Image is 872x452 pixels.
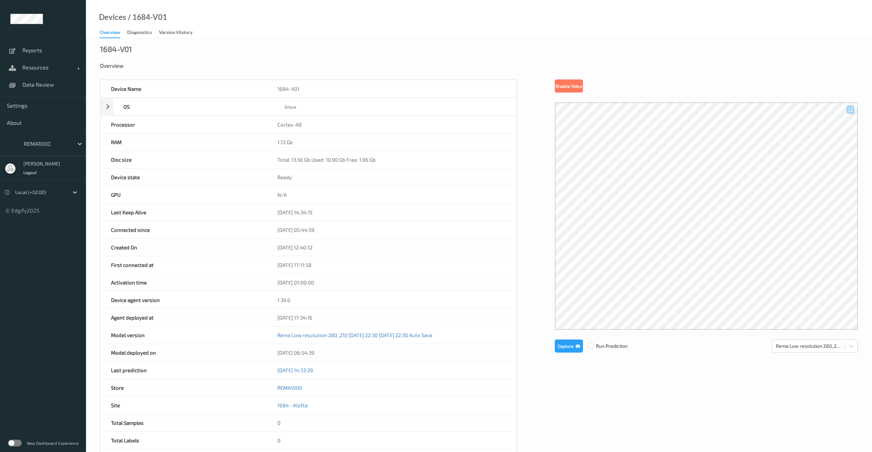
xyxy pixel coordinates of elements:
div: [DATE] 17:34:16 [267,309,516,326]
div: Total Samples [101,414,267,431]
div: Connected since [101,221,267,238]
div: Disc size [101,151,267,168]
div: First connected at [101,256,267,273]
div: Device state [101,169,267,186]
a: Devices [99,14,126,21]
button: Disable Video [555,79,583,93]
div: Device agent version [101,291,267,309]
div: [DATE] 06:54:39 [267,344,516,361]
div: Store [101,379,267,396]
div: Created On [101,239,267,256]
div: Cortex-A9 [267,116,516,133]
div: [DATE] 12:40:12 [267,239,516,256]
div: Model version [101,326,267,344]
div: Overview [100,62,858,69]
div: N/A [267,186,516,203]
a: 1684 - Kløfta [277,402,308,408]
div: Agent deployed at [101,309,267,326]
div: Processor [101,116,267,133]
button: Capture [555,340,583,353]
div: Total Labels [101,432,267,449]
div: OS [113,98,274,115]
div: Total: 13.56 Gb Used: 10.90 Gb Free: 1.96 Gb [267,151,516,168]
a: [DATE] 14:33:29 [277,367,313,373]
div: [DATE] 14:34:15 [267,204,516,221]
div: OSlinux [100,98,517,116]
div: Version History [159,29,192,37]
div: 1684-V01 [100,45,132,52]
div: / 1684-V01 [126,14,167,21]
div: [DATE] 05:44:59 [267,221,516,238]
div: Diagnostics [127,29,152,37]
div: [DATE] 01:00:00 [267,274,516,291]
span: Run Prediction [583,343,628,349]
a: REMA1000 [277,385,302,391]
div: Model deployed on [101,344,267,361]
div: Last prediction [101,362,267,379]
a: Overview [100,28,127,38]
a: Version History [159,28,199,37]
div: Activation time [101,274,267,291]
div: 0 [267,414,516,431]
div: RAM [101,133,267,151]
div: Site [101,397,267,414]
div: Overview [100,29,120,38]
div: Device Name [101,80,267,97]
div: 0 [267,432,516,449]
div: 1.72 Gb [267,133,516,151]
div: 1.39.0 [267,291,516,309]
div: GPU [101,186,267,203]
a: Rema Low resolution 280_210 [DATE] 22:30 [DATE] 22:30 Auto Save [277,332,432,338]
a: Diagnostics [127,28,159,37]
div: linux [274,98,516,115]
div: Ready [267,169,516,186]
div: 1684-V01 [267,80,516,97]
div: Last Keep Alive [101,204,267,221]
div: [DATE] 17:11:58 [267,256,516,273]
